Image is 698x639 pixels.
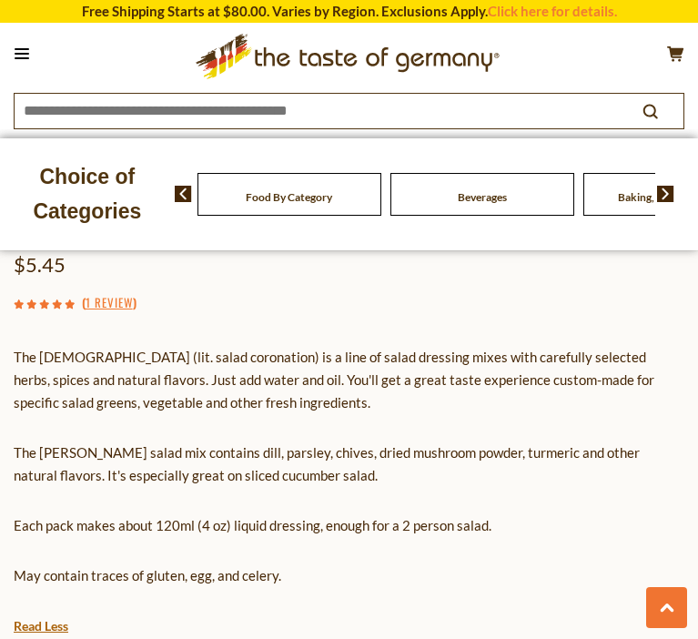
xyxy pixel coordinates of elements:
a: Read Less [14,617,68,635]
p: The [DEMOGRAPHIC_DATA] (lit. salad coronation) is a line of salad dressing mixes with carefully s... [14,346,684,414]
img: previous arrow [175,186,192,202]
img: next arrow [657,186,674,202]
a: Beverages [458,190,507,204]
a: Click here for details. [488,3,617,19]
a: 1 Review [86,293,133,313]
a: Food By Category [246,190,332,204]
span: $5.45 [14,252,66,277]
p: May contain traces of gluten, egg, and celery. [14,564,684,587]
p: Each pack makes about 120ml (4 oz) liquid dressing, enough for a 2 person salad. [14,514,684,537]
p: The [PERSON_NAME] salad mix contains dill, parsley, chives, dried mushroom powder, turmeric and o... [14,441,684,487]
span: ( ) [82,293,137,311]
